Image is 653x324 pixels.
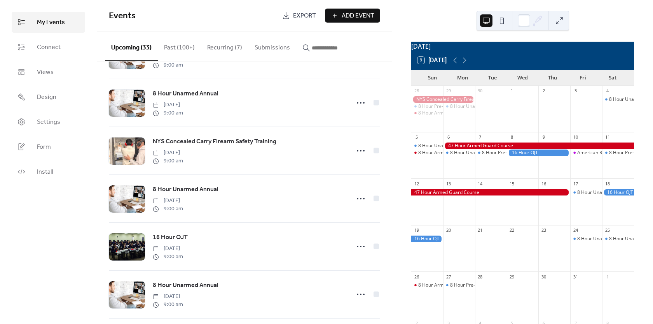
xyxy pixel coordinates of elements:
div: 4 [604,88,610,94]
a: Install [12,161,85,182]
div: 8 Hour Armed Annual [411,150,443,156]
div: Tue [478,70,508,86]
span: [DATE] [153,101,183,109]
span: Design [37,93,56,102]
div: 13 [445,181,451,187]
div: 16 Hour OJT [507,150,571,156]
a: 8 Hour Unarmed Annual [153,280,218,291]
div: 28 [414,88,419,94]
a: Connect [12,37,85,58]
div: Wed [508,70,538,86]
div: 8 Hour Pre-Assignment [418,103,469,110]
span: Connect [37,43,61,52]
div: 8 Hour Pre-Assignment [443,282,475,289]
div: 8 Hour Unarmed Annual [570,236,602,242]
div: 8 Hour Armed Annual [418,150,465,156]
div: Thu [538,70,567,86]
div: 8 Hour Armed Annual [411,282,443,289]
a: Form [12,136,85,157]
div: 20 [445,227,451,233]
span: Export [293,11,316,21]
div: 19 [414,227,419,233]
div: 8 Hour Pre-Assignment [602,150,634,156]
div: 47 Hour Armed Guard Course [443,143,634,149]
div: 8 Hour Unarmed Annual [450,103,503,110]
a: My Events [12,12,85,33]
span: 9:00 am [153,205,183,213]
div: 8 Hour Pre-Assignment [411,103,443,110]
div: 25 [604,227,610,233]
span: 8 Hour Unarmed Annual [153,89,218,99]
div: 9 [541,134,546,140]
div: 8 Hour Unarmed Annual [418,143,471,149]
div: American Red Cross - CPR (Infant | Child | Adult) [570,150,602,156]
span: Events [109,7,136,25]
div: 1 [509,88,515,94]
div: 8 [509,134,515,140]
div: 22 [509,227,515,233]
button: Add Event [325,9,380,23]
div: 6 [445,134,451,140]
div: 2 [541,88,546,94]
span: [DATE] [153,149,183,157]
div: 5 [414,134,419,140]
div: 29 [445,88,451,94]
span: 9:00 am [153,253,183,261]
button: Submissions [248,32,296,60]
div: 8 Hour Pre-Assignment [475,150,507,156]
div: 8 Hour Unarmed Annual [443,103,475,110]
div: 15 [509,181,515,187]
div: 8 Hour Armed Annual [411,110,443,116]
div: 8 Hour Pre-Assignment [482,150,533,156]
div: 8 Hour Unarmed Annual [411,143,443,149]
div: 24 [573,227,578,233]
div: 1 [604,274,610,280]
div: 17 [573,181,578,187]
span: Add Event [342,11,374,21]
button: Upcoming (33) [105,32,158,61]
div: Sat [598,70,628,86]
div: Mon [447,70,477,86]
div: 30 [477,88,483,94]
span: [DATE] [153,292,183,301]
span: NYS Concealed Carry Firearm Safety Training [153,137,276,146]
a: 8 Hour Unarmed Annual [153,89,218,99]
span: 16 Hour OJT [153,233,188,242]
div: 8 Hour Unarmed Annual [570,189,602,196]
div: 8 Hour Armed Annual [418,110,465,116]
a: Views [12,62,85,83]
a: Export [276,9,322,23]
span: Views [37,68,54,77]
span: Form [37,143,51,152]
div: 29 [509,274,515,280]
div: 12 [414,181,419,187]
span: 9:00 am [153,301,183,309]
button: Recurring (7) [201,32,248,60]
span: Settings [37,118,60,127]
div: 10 [573,134,578,140]
span: 8 Hour Unarmed Annual [153,185,218,194]
div: 8 Hour Unarmed Annual [450,150,503,156]
div: 16 Hour OJT [411,236,443,242]
span: Install [37,167,53,177]
div: 14 [477,181,483,187]
div: 47 Hour Armed Guard Course [411,189,570,196]
div: 8 Hour Armed Annual [418,282,465,289]
a: 16 Hour OJT [153,232,188,243]
button: Past (100+) [158,32,201,60]
span: 9:00 am [153,109,183,117]
div: 31 [573,274,578,280]
button: 9[DATE] [415,55,449,66]
div: 3 [573,88,578,94]
a: NYS Concealed Carry Firearm Safety Training [153,137,276,147]
div: Sun [417,70,447,86]
div: 21 [477,227,483,233]
div: Fri [567,70,597,86]
div: 18 [604,181,610,187]
span: [DATE] [153,245,183,253]
div: 16 Hour OJT [602,189,634,196]
div: 23 [541,227,546,233]
span: [DATE] [153,197,183,205]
